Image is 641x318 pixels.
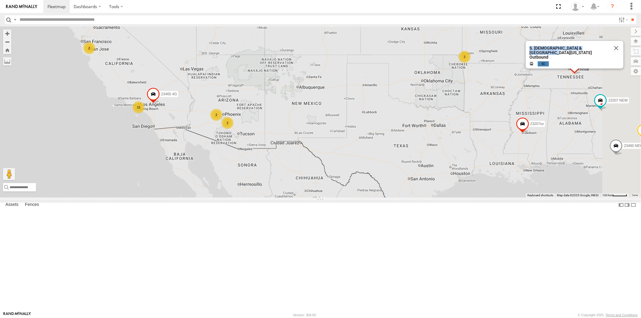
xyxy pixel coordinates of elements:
label: Map Settings [631,67,641,75]
a: Visit our Website [3,312,31,318]
button: Zoom Home [3,46,11,54]
button: Zoom out [3,38,11,46]
label: Hide Summary Table [630,200,636,209]
span: 23207 NEW [608,98,628,102]
div: Version: 306.00 [293,313,316,317]
div: 2 [459,51,471,63]
button: Close [609,41,623,55]
label: Assets [2,201,21,209]
button: Zoom in [3,29,11,38]
i: ? [608,2,617,11]
button: Keyboard shortcuts [527,193,553,197]
label: Measure [3,57,11,66]
span: 100 km [602,194,612,197]
div: 2 [83,42,95,54]
span: 23465 4G [161,92,177,96]
div: Sardor Khadjimedov [569,2,586,11]
a: Terms and Conditions [606,313,638,317]
a: Terms (opens in new tab) [632,194,638,196]
label: Search Filter Options [616,15,629,24]
div: 2 [210,109,222,121]
div: S. Church & Middle Tennessee Outbound [526,41,623,69]
img: Bus [529,62,534,66]
div: 15 [133,101,145,113]
label: Dock Summary Table to the Left [618,200,624,209]
span: 23207xx [530,121,544,126]
button: Drag Pegman onto the map to open Street View [3,168,15,180]
label: Dock Summary Table to the Right [624,200,630,209]
div: © Copyright 2025 - [578,313,638,317]
label: Search Query [13,15,17,24]
span: SC [541,62,545,66]
span: S. [DEMOGRAPHIC_DATA] & [GEOGRAPHIC_DATA][US_STATE] Outbound [529,46,592,60]
span: Map data ©2025 Google, INEGI [557,194,599,197]
button: Map Scale: 100 km per 45 pixels [600,193,629,197]
label: Fences [22,201,42,209]
img: rand-logo.svg [6,5,37,9]
div: 2 [221,117,234,129]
